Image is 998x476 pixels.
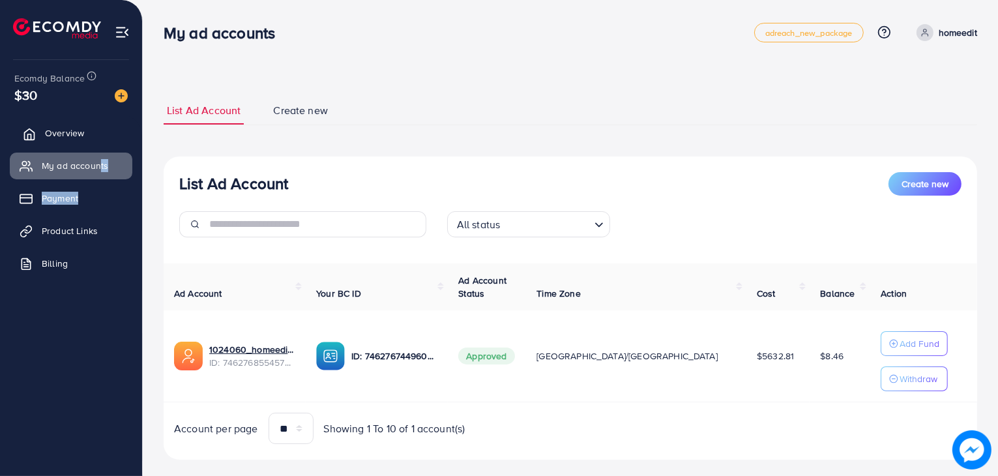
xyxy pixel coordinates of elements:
[881,366,948,391] button: Withdraw
[10,120,132,146] a: Overview
[458,348,514,364] span: Approved
[164,23,286,42] h3: My ad accounts
[42,224,98,237] span: Product Links
[911,24,977,41] a: homeedit
[42,257,68,270] span: Billing
[757,350,794,363] span: $5632.81
[754,23,864,42] a: adreach_new_package
[536,287,580,300] span: Time Zone
[209,356,295,369] span: ID: 7462768554572742672
[115,25,130,40] img: menu
[209,343,295,370] div: <span class='underline'>1024060_homeedit7_1737561213516</span></br>7462768554572742672
[209,343,295,356] a: 1024060_homeedit7_1737561213516
[900,336,939,351] p: Add Fund
[939,25,977,40] p: homeedit
[10,250,132,276] a: Billing
[952,430,991,469] img: image
[757,287,776,300] span: Cost
[458,274,506,300] span: Ad Account Status
[14,72,85,85] span: Ecomdy Balance
[820,350,844,363] span: $8.46
[174,342,203,370] img: ic-ads-acc.e4c84228.svg
[902,177,948,190] span: Create new
[10,218,132,244] a: Product Links
[273,103,328,118] span: Create new
[14,85,37,104] span: $30
[13,18,101,38] img: logo
[45,126,84,140] span: Overview
[765,29,853,37] span: adreach_new_package
[881,331,948,356] button: Add Fund
[447,211,610,237] div: Search for option
[888,172,961,196] button: Create new
[42,159,108,172] span: My ad accounts
[324,421,465,436] span: Showing 1 To 10 of 1 account(s)
[42,192,78,205] span: Payment
[316,287,361,300] span: Your BC ID
[820,287,855,300] span: Balance
[115,89,128,102] img: image
[351,348,437,364] p: ID: 7462767449604177937
[174,287,222,300] span: Ad Account
[316,342,345,370] img: ic-ba-acc.ded83a64.svg
[536,350,718,363] span: [GEOGRAPHIC_DATA]/[GEOGRAPHIC_DATA]
[454,215,503,234] span: All status
[504,213,589,234] input: Search for option
[10,153,132,179] a: My ad accounts
[167,103,241,118] span: List Ad Account
[174,421,258,436] span: Account per page
[881,287,907,300] span: Action
[10,185,132,211] a: Payment
[179,174,288,193] h3: List Ad Account
[900,371,937,387] p: Withdraw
